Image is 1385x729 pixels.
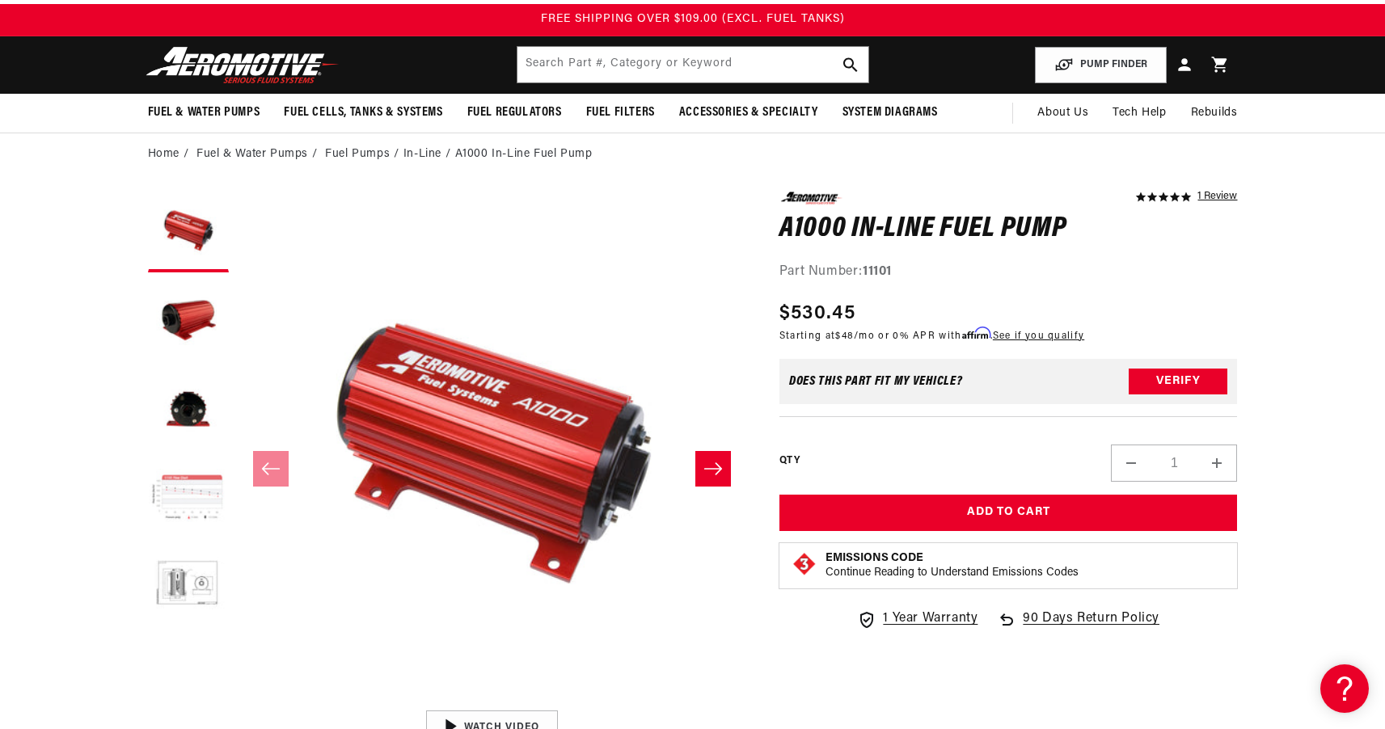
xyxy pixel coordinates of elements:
span: Fuel Filters [586,104,655,121]
button: Load image 3 in gallery view [148,369,229,450]
button: search button [833,47,868,82]
summary: Fuel Regulators [455,94,574,132]
button: Load image 5 in gallery view [148,547,229,628]
span: System Diagrams [842,104,938,121]
span: Fuel Regulators [467,104,562,121]
button: Load image 2 in gallery view [148,280,229,361]
label: QTY [779,454,800,468]
span: FREE SHIPPING OVER $109.00 (EXCL. FUEL TANKS) [541,13,845,25]
button: Load image 1 in gallery view [148,192,229,272]
span: Affirm [962,327,990,339]
summary: Fuel Filters [574,94,667,132]
li: In-Line [403,145,455,163]
a: About Us [1025,94,1100,133]
h1: A1000 In-Line Fuel Pump [779,217,1238,242]
input: Search by Part Number, Category or Keyword [517,47,868,82]
img: Emissions code [792,551,817,577]
img: Aeromotive [141,46,344,84]
summary: Tech Help [1100,94,1178,133]
button: Load image 4 in gallery view [148,458,229,539]
button: Slide left [253,451,289,487]
strong: 11101 [863,265,892,278]
div: Part Number: [779,262,1238,283]
a: 1 reviews [1197,192,1237,203]
a: Home [148,145,179,163]
div: Does This part fit My vehicle? [789,375,963,388]
summary: Fuel Cells, Tanks & Systems [272,94,454,132]
button: Emissions CodeContinue Reading to Understand Emissions Codes [826,551,1079,580]
a: Fuel Pumps [325,145,390,163]
span: 90 Days Return Policy [1023,609,1159,646]
button: Slide right [695,451,731,487]
p: Continue Reading to Understand Emissions Codes [826,566,1079,580]
nav: breadcrumbs [148,145,1238,163]
a: See if you qualify - Learn more about Affirm Financing (opens in modal) [993,331,1084,341]
span: About Us [1037,107,1088,119]
a: Fuel & Water Pumps [196,145,308,163]
summary: System Diagrams [830,94,950,132]
span: Rebuilds [1191,104,1238,122]
span: Tech Help [1113,104,1166,122]
strong: Emissions Code [826,552,923,564]
button: Add to Cart [779,495,1238,531]
p: Starting at /mo or 0% APR with . [779,328,1084,343]
button: PUMP FINDER [1035,47,1167,83]
li: A1000 In-Line Fuel Pump [455,145,593,163]
summary: Accessories & Specialty [667,94,830,132]
span: 1 Year Warranty [883,609,978,630]
span: $48 [835,331,854,341]
a: 90 Days Return Policy [997,609,1159,646]
span: Accessories & Specialty [679,104,818,121]
summary: Rebuilds [1179,94,1250,133]
span: Fuel Cells, Tanks & Systems [284,104,442,121]
a: 1 Year Warranty [857,609,978,630]
span: Fuel & Water Pumps [148,104,260,121]
summary: Fuel & Water Pumps [136,94,272,132]
button: Verify [1129,369,1227,394]
span: $530.45 [779,299,855,328]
